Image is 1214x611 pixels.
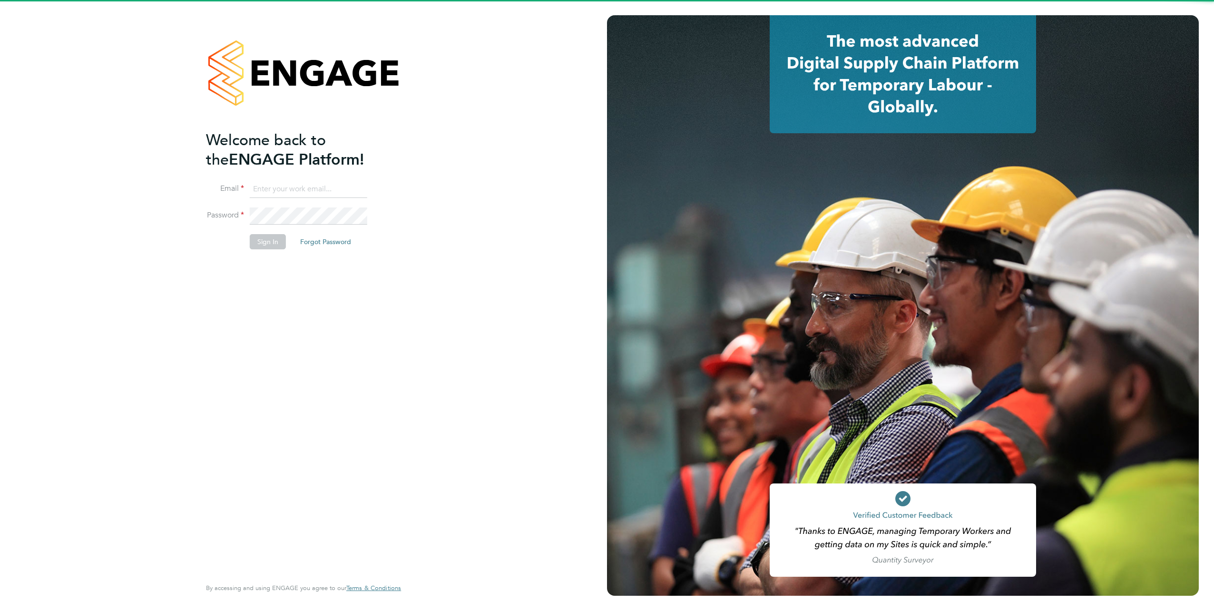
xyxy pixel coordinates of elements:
[206,584,401,592] span: By accessing and using ENGAGE you agree to our
[346,584,401,592] a: Terms & Conditions
[206,184,244,194] label: Email
[206,210,244,220] label: Password
[206,131,326,169] span: Welcome back to the
[206,130,392,169] h2: ENGAGE Platform!
[250,181,367,198] input: Enter your work email...
[293,234,359,249] button: Forgot Password
[250,234,286,249] button: Sign In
